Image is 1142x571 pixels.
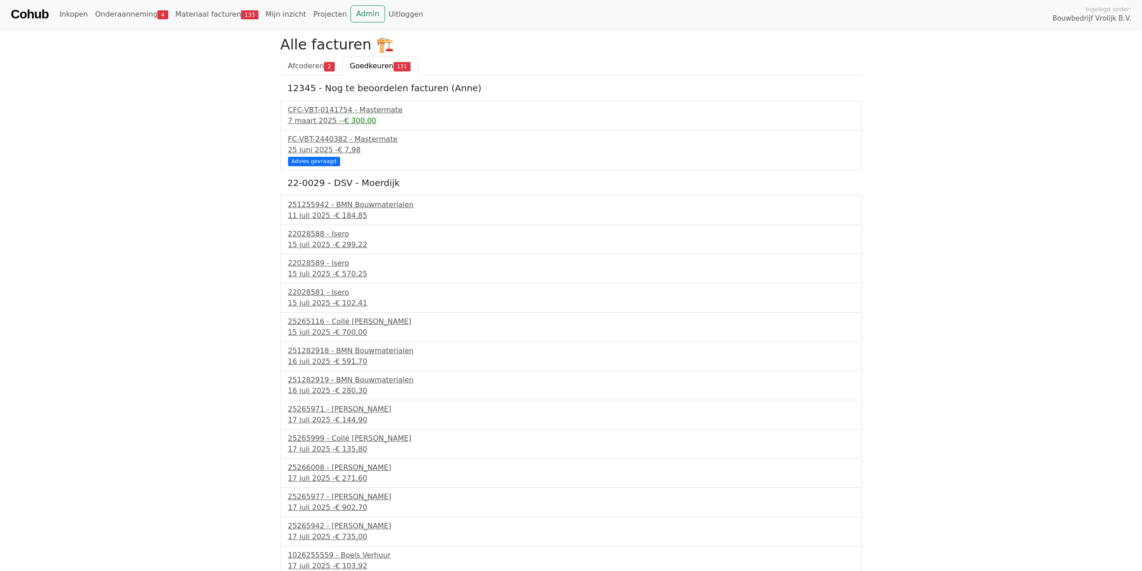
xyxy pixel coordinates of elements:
[92,5,172,23] a: Onderaanneming4
[288,521,854,531] div: 25265942 - [PERSON_NAME]
[288,502,854,513] div: 17 juli 2025 -
[288,375,854,385] div: 251282919 - BMN Bouwmaterialen
[310,5,350,23] a: Projecten
[335,240,367,249] span: € 299,22
[288,145,854,155] div: 25 juni 2025 -
[335,386,367,395] span: € 280,30
[288,316,854,327] div: 25265116 - Collé [PERSON_NAME]
[172,5,262,23] a: Materiaal facturen133
[288,385,854,396] div: 16 juli 2025 -
[288,287,854,298] div: 22028581 - Isero
[288,287,854,309] a: 22028581 - Isero15 juli 2025 -€ 102,41
[280,36,862,53] h2: Alle facturen 🏗️
[288,269,854,279] div: 15 juli 2025 -
[335,211,367,220] span: € 184,85
[385,5,427,23] a: Uitloggen
[350,5,385,22] a: Admin
[288,105,854,115] div: CFC-VBT-0141754 - Mastermate
[288,134,854,145] div: FC-VBT-2440382 - Mastermate
[335,328,367,336] span: € 700,00
[288,83,855,93] h5: 12345 - Nog te beoordelen facturen (Anne)
[288,491,854,502] div: 25265977 - [PERSON_NAME]
[335,299,367,307] span: € 102,41
[335,562,367,570] span: € 103,92
[288,473,854,484] div: 17 juli 2025 -
[262,5,310,23] a: Mijn inzicht
[288,229,854,250] a: 22028588 - Isero15 juli 2025 -€ 299,22
[241,10,258,19] span: 133
[335,357,367,366] span: € 591,70
[288,415,854,425] div: 17 juli 2025 -
[288,345,854,356] div: 251282918 - BMN Bouwmaterialen
[288,550,854,561] div: 1026255559 - Boels Verhuur
[341,116,376,125] span: -€ 300,00
[288,316,854,338] a: 25265116 - Collé [PERSON_NAME]15 juli 2025 -€ 700,00
[335,532,367,541] span: € 735,00
[288,491,854,513] a: 25265977 - [PERSON_NAME]17 juli 2025 -€ 902,70
[288,531,854,542] div: 17 juli 2025 -
[335,474,367,482] span: € 271,60
[335,416,367,424] span: € 144,90
[394,62,411,71] span: 131
[288,62,324,70] span: Afcoderen
[288,258,854,279] a: 22028589 - Isero15 juli 2025 -€ 570,25
[288,404,854,425] a: 25265971 - [PERSON_NAME]17 juli 2025 -€ 144,90
[324,62,334,71] span: 2
[288,444,854,455] div: 17 juli 2025 -
[335,445,367,453] span: € 135,80
[288,199,854,210] div: 251255942 - BMN Bouwmaterialen
[288,239,854,250] div: 15 juli 2025 -
[288,105,854,126] a: CFC-VBT-0141754 - Mastermate7 maart 2025 --€ 300,00
[288,258,854,269] div: 22028589 - Isero
[288,375,854,396] a: 251282919 - BMN Bouwmaterialen16 juli 2025 -€ 280,30
[338,146,361,154] span: € 7,98
[1085,5,1131,13] span: Ingelogd onder:
[11,4,48,25] a: Cohub
[335,270,367,278] span: € 570,25
[288,345,854,367] a: 251282918 - BMN Bouwmaterialen16 juli 2025 -€ 591,70
[288,433,854,444] div: 25265999 - Collé [PERSON_NAME]
[288,356,854,367] div: 16 juli 2025 -
[288,177,855,188] h5: 22-0029 - DSV - Moerdijk
[288,433,854,455] a: 25265999 - Collé [PERSON_NAME]17 juli 2025 -€ 135,80
[288,462,854,484] a: 25266008 - [PERSON_NAME]17 juli 2025 -€ 271,60
[288,298,854,309] div: 15 juli 2025 -
[288,157,340,166] div: Advies gevraagd
[288,229,854,239] div: 22028588 - Isero
[342,57,419,75] a: Goedkeuren131
[288,327,854,338] div: 15 juli 2025 -
[288,210,854,221] div: 11 juli 2025 -
[288,462,854,473] div: 25266008 - [PERSON_NAME]
[56,5,91,23] a: Inkopen
[288,404,854,415] div: 25265971 - [PERSON_NAME]
[158,10,168,19] span: 4
[288,115,854,126] div: 7 maart 2025 -
[335,503,367,512] span: € 902,70
[288,199,854,221] a: 251255942 - BMN Bouwmaterialen11 juli 2025 -€ 184,85
[288,134,854,165] a: FC-VBT-2440382 - Mastermate25 juni 2025 -€ 7,98 Advies gevraagd
[350,62,394,70] span: Goedkeuren
[1052,13,1131,24] span: Bouwbedrijf Vrolijk B.V.
[280,57,342,75] a: Afcoderen2
[288,521,854,542] a: 25265942 - [PERSON_NAME]17 juli 2025 -€ 735,00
